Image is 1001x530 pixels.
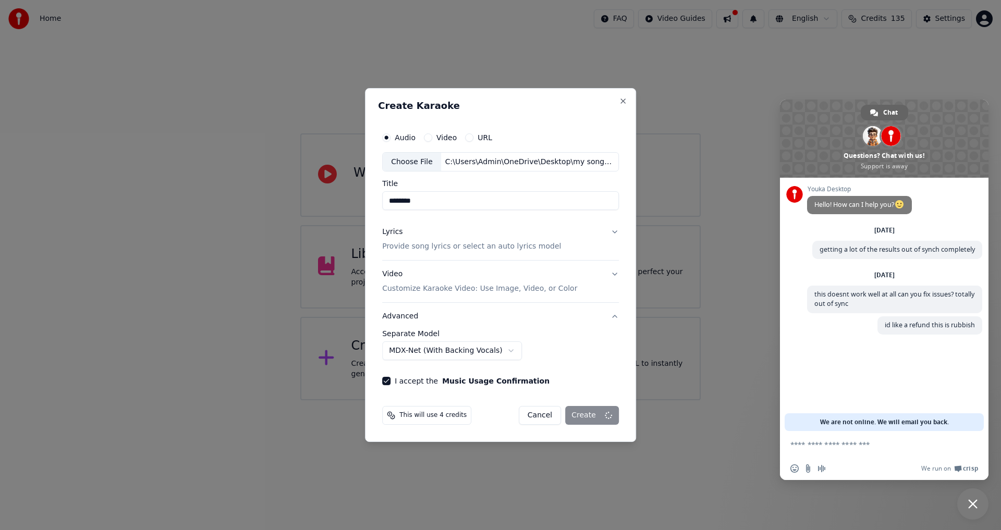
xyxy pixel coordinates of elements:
div: Advanced [382,330,619,368]
label: URL [478,134,492,141]
button: VideoCustomize Karaoke Video: Use Image, Video, or Color [382,261,619,303]
button: I accept the [442,377,550,385]
div: Lyrics [382,227,402,238]
button: Cancel [519,406,561,425]
div: C:\Users\Admin\OneDrive\Desktop\my songs\BEE KIND.mp3 [441,157,618,167]
label: Separate Model [382,330,619,337]
p: Provide song lyrics or select an auto lyrics model [382,242,561,252]
span: This will use 4 credits [399,411,467,420]
label: I accept the [395,377,550,385]
label: Audio [395,134,416,141]
h2: Create Karaoke [378,101,623,110]
div: Choose File [383,153,441,171]
button: Advanced [382,303,619,330]
button: LyricsProvide song lyrics or select an auto lyrics model [382,219,619,261]
label: Title [382,180,619,188]
span: Chat [883,105,898,120]
p: Customize Karaoke Video: Use Image, Video, or Color [382,284,577,294]
label: Video [436,134,457,141]
div: Video [382,269,577,294]
div: Chat [861,105,908,120]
